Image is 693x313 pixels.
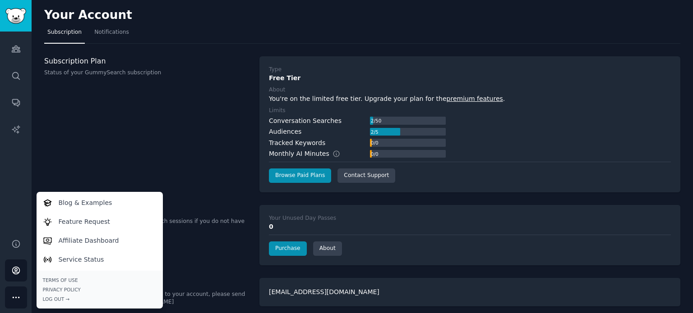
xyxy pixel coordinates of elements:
[269,73,671,83] div: Free Tier
[44,56,250,66] h3: Subscription Plan
[269,241,307,256] a: Purchase
[370,150,379,158] div: 0 / 0
[269,222,671,231] div: 0
[313,241,342,256] a: About
[91,25,132,44] a: Notifications
[447,95,503,102] a: premium features
[269,107,286,115] div: Limits
[38,212,161,231] a: Feature Request
[269,214,336,222] div: Your Unused Day Passes
[44,25,85,44] a: Subscription
[44,8,132,23] h2: Your Account
[43,296,157,302] div: Log Out →
[59,198,112,208] p: Blog & Examples
[269,94,671,104] div: You're on the limited free tier. Upgrade your plan for the .
[38,231,161,250] a: Affiliate Dashboard
[337,168,395,183] a: Contact Support
[259,278,680,306] div: [EMAIL_ADDRESS][DOMAIN_NAME]
[44,69,250,77] p: Status of your GummySearch subscription
[59,217,110,227] p: Feature Request
[59,255,104,264] p: Service Status
[5,8,26,24] img: GummySearch logo
[38,250,161,269] a: Service Status
[269,116,342,126] div: Conversation Searches
[370,117,382,125] div: 2 / 50
[269,66,282,74] div: Type
[269,86,285,94] div: About
[370,128,379,136] div: 2 / 5
[43,277,157,283] a: Terms of Use
[38,193,161,212] a: Blog & Examples
[47,28,82,36] span: Subscription
[370,139,379,147] div: 0 / 0
[59,236,119,245] p: Affiliate Dashboard
[269,168,331,183] a: Browse Paid Plans
[269,127,301,136] div: Audiences
[94,28,129,36] span: Notifications
[269,138,325,148] div: Tracked Keywords
[43,286,157,293] a: Privacy Policy
[269,149,350,159] div: Monthly AI Minutes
